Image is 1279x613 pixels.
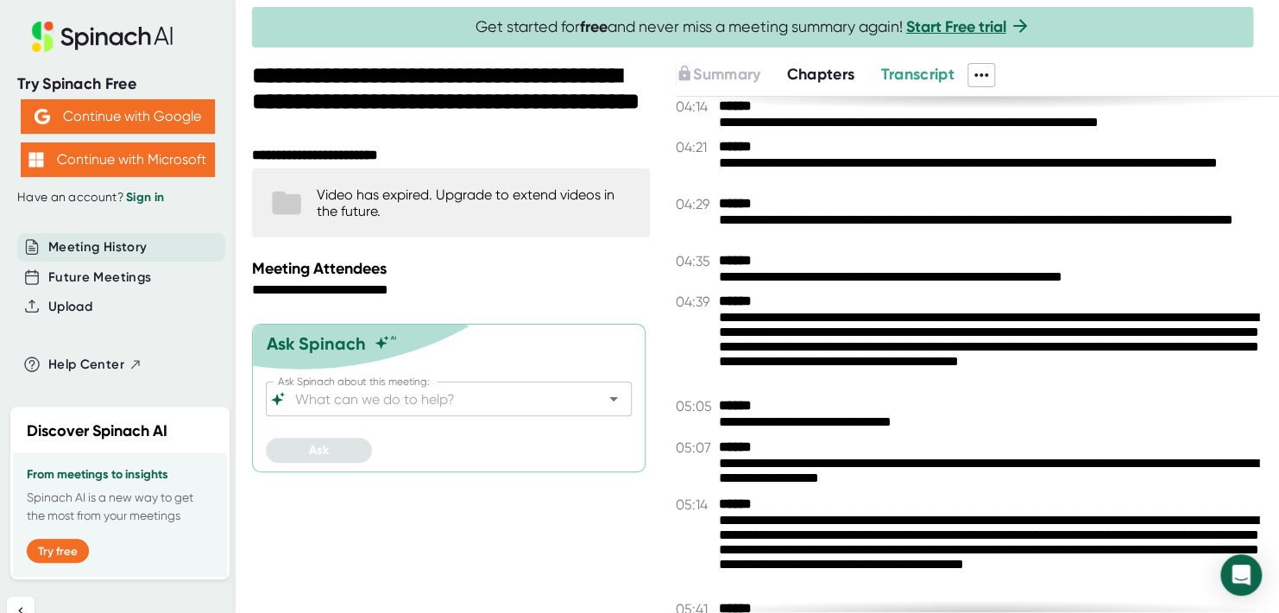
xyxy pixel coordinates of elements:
span: 05:07 [676,439,715,456]
button: Help Center [48,355,142,375]
span: Help Center [48,355,124,375]
div: Meeting Attendees [252,259,654,278]
span: 04:35 [676,253,715,269]
div: Ask Spinach [267,333,366,354]
span: Summary [693,65,760,84]
a: Sign in [126,190,164,205]
span: 04:21 [676,139,715,155]
button: Meeting History [48,237,147,257]
button: Future Meetings [48,268,151,288]
span: 04:29 [676,196,715,212]
span: Transcript [880,65,955,84]
b: free [580,17,608,36]
button: Chapters [786,63,854,86]
span: Ask [309,443,329,458]
div: Have an account? [17,190,217,205]
h3: From meetings to insights [27,468,213,482]
div: Open Intercom Messenger [1220,554,1262,596]
div: Try Spinach Free [17,74,217,94]
button: Open [602,387,626,411]
button: Try free [27,539,89,563]
span: Chapters [786,65,854,84]
span: 04:14 [676,98,715,115]
button: Continue with Microsoft [21,142,215,177]
input: What can we do to help? [292,387,576,411]
span: 05:05 [676,398,715,414]
a: Start Free trial [906,17,1006,36]
span: 04:39 [676,294,715,310]
button: Ask [266,438,372,463]
span: 05:14 [676,496,715,512]
button: Continue with Google [21,99,215,134]
span: Get started for and never miss a meeting summary again! [476,17,1030,37]
div: Video has expired. Upgrade to extend videos in the future. [317,186,633,219]
button: Upload [48,297,92,317]
p: Spinach AI is a new way to get the most from your meetings [27,489,213,525]
button: Transcript [880,63,955,86]
h2: Discover Spinach AI [27,420,167,443]
img: Aehbyd4JwY73AAAAAElFTkSuQmCC [35,109,50,124]
button: Summary [676,63,760,86]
